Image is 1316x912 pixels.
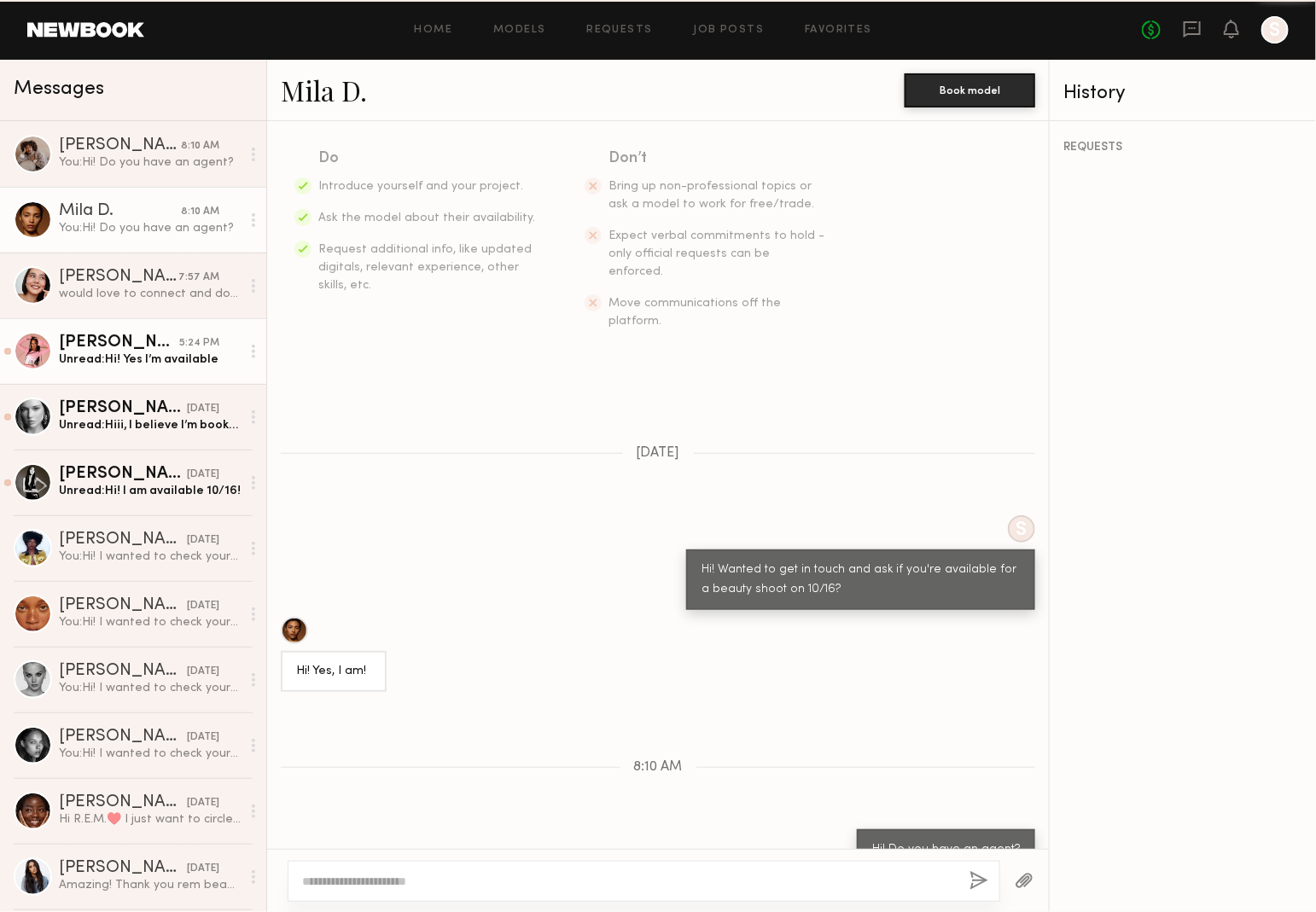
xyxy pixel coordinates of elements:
[59,269,178,286] div: [PERSON_NAME]
[187,598,219,614] div: [DATE]
[59,746,241,762] div: You: Hi! I wanted to check your availability for a beauty shoot in [GEOGRAPHIC_DATA] on 10/16? Th...
[59,400,187,417] div: [PERSON_NAME]
[1063,142,1302,154] div: REQUESTS
[59,466,187,483] div: [PERSON_NAME]
[59,877,241,893] div: Amazing! Thank you rem beauty! I hope to work with you in the future as well. Thank you for consi...
[1063,84,1302,103] div: History
[59,334,179,351] div: [PERSON_NAME]
[318,212,535,224] span: Ask the model about their availability.
[493,25,545,36] a: Models
[609,181,814,210] span: Bring up non-professional topics or ask a model to work for free/trade.
[694,25,765,36] a: Job Posts
[609,298,781,327] span: Move communications off the platform.
[59,663,187,680] div: [PERSON_NAME]
[59,351,241,368] div: Unread: Hi! Yes I’m available
[59,811,241,828] div: Hi R.E.M.♥️ I just want to circle back and let you guys kinds I’m available in case you guys need...
[59,680,241,696] div: You: Hi! I wanted to check your availability for a beauty shoot in [GEOGRAPHIC_DATA] on 10/16? Th...
[59,532,187,549] div: [PERSON_NAME]
[59,794,187,811] div: [PERSON_NAME]
[59,597,187,614] div: [PERSON_NAME]
[59,483,241,499] div: Unread: Hi! I am available 10/16!
[59,614,241,630] div: You: Hi! I wanted to check your availability for a beauty shoot in [GEOGRAPHIC_DATA] on 10/16? Th...
[187,861,219,877] div: [DATE]
[187,729,219,746] div: [DATE]
[59,549,241,565] div: You: Hi! I wanted to check your availability for a beauty shoot in [GEOGRAPHIC_DATA] on 10/16? Th...
[59,417,241,433] div: Unread: Hiii, I believe I’m booked for a bridal market here in [GEOGRAPHIC_DATA]. Is that a set d...
[905,73,1035,107] button: Book model
[187,532,219,549] div: [DATE]
[187,664,219,680] div: [DATE]
[187,467,219,483] div: [DATE]
[59,203,181,220] div: Mila D.
[296,662,371,682] div: Hi! Yes, I am!
[59,286,241,302] div: would love to connect and do something another time tho x
[187,401,219,417] div: [DATE]
[181,204,219,220] div: 8:10 AM
[179,335,219,351] div: 5:24 PM
[905,82,1035,96] a: Book model
[59,137,181,154] div: [PERSON_NAME]
[59,729,187,746] div: [PERSON_NAME]
[609,147,827,171] div: Don’t
[318,181,523,192] span: Introduce yourself and your project.
[609,230,824,277] span: Expect verbal commitments to hold - only official requests can be enforced.
[587,25,653,36] a: Requests
[872,840,1020,860] div: Hi! Do you have an agent?
[318,244,532,291] span: Request additional info, like updated digitals, relevant experience, other skills, etc.
[415,25,453,36] a: Home
[181,138,219,154] div: 8:10 AM
[187,795,219,811] div: [DATE]
[702,561,1020,600] div: Hi! Wanted to get in touch and ask if you're available for a beauty shoot on 10/16?
[634,760,683,775] span: 8:10 AM
[59,860,187,877] div: [PERSON_NAME]
[637,446,680,461] span: [DATE]
[1261,16,1289,44] a: S
[59,220,241,236] div: You: Hi! Do you have an agent?
[281,72,367,108] a: Mila D.
[318,147,537,171] div: Do
[178,270,219,286] div: 7:57 AM
[59,154,241,171] div: You: Hi! Do you have an agent?
[805,25,872,36] a: Favorites
[14,79,104,99] span: Messages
